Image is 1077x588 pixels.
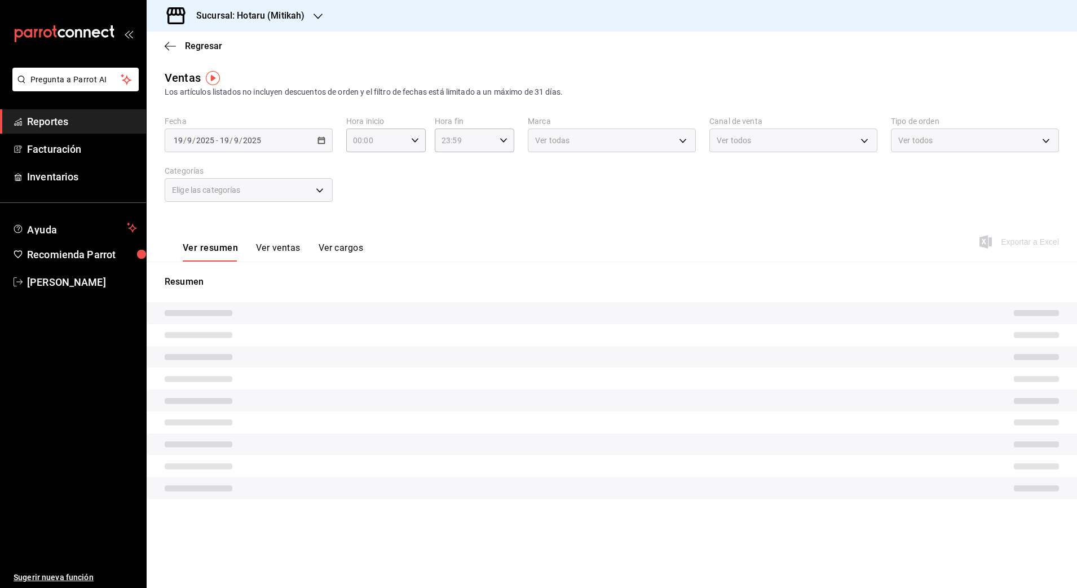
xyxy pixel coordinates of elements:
[709,117,877,125] label: Canal de venta
[242,136,262,145] input: ----
[27,275,137,290] span: [PERSON_NAME]
[165,69,201,86] div: Ventas
[27,221,122,235] span: Ayuda
[229,136,233,145] span: /
[187,9,304,23] h3: Sucursal: Hotaru (Mitikah)
[206,71,220,85] img: Tooltip marker
[898,135,933,146] span: Ver todos
[717,135,751,146] span: Ver todos
[891,117,1059,125] label: Tipo de orden
[183,242,238,262] button: Ver resumen
[8,82,139,94] a: Pregunta a Parrot AI
[30,74,121,86] span: Pregunta a Parrot AI
[219,136,229,145] input: --
[196,136,215,145] input: ----
[183,136,187,145] span: /
[173,136,183,145] input: --
[535,135,570,146] span: Ver todas
[165,41,222,51] button: Regresar
[165,117,333,125] label: Fecha
[256,242,301,262] button: Ver ventas
[27,169,137,184] span: Inventarios
[12,68,139,91] button: Pregunta a Parrot AI
[346,117,426,125] label: Hora inicio
[165,86,1059,98] div: Los artículos listados no incluyen descuentos de orden y el filtro de fechas está limitado a un m...
[124,29,133,38] button: open_drawer_menu
[27,247,137,262] span: Recomienda Parrot
[14,572,137,583] span: Sugerir nueva función
[435,117,514,125] label: Hora fin
[185,41,222,51] span: Regresar
[172,184,241,196] span: Elige las categorías
[319,242,364,262] button: Ver cargos
[183,242,363,262] div: navigation tabs
[27,114,137,129] span: Reportes
[528,117,696,125] label: Marca
[165,275,1059,289] p: Resumen
[216,136,218,145] span: -
[239,136,242,145] span: /
[233,136,239,145] input: --
[27,142,137,157] span: Facturación
[187,136,192,145] input: --
[165,167,333,175] label: Categorías
[192,136,196,145] span: /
